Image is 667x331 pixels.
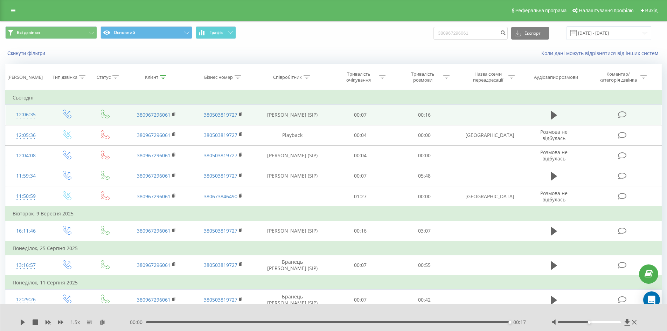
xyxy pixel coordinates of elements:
[257,166,328,186] td: [PERSON_NAME] (SIP)
[6,207,662,221] td: Вівторок, 9 Вересня 2025
[53,74,77,80] div: Тип дзвінка
[204,262,237,268] a: 380503819727
[392,105,457,125] td: 00:16
[209,30,223,35] span: Графік
[204,193,237,200] a: 380673846490
[392,125,457,145] td: 00:00
[392,166,457,186] td: 05:48
[643,291,660,308] div: Open Intercom Messenger
[13,129,40,142] div: 12:05:36
[70,319,80,326] span: 1.5 x
[257,125,328,145] td: Playback
[13,224,40,238] div: 16:11:46
[204,172,237,179] a: 380503819727
[456,125,523,145] td: [GEOGRAPHIC_DATA]
[540,190,568,203] span: Розмова не відбулась
[392,255,457,276] td: 00:55
[392,290,457,310] td: 00:42
[257,145,328,166] td: [PERSON_NAME] (SIP)
[273,74,302,80] div: Співробітник
[579,8,633,13] span: Налаштування профілю
[204,227,237,234] a: 380503819727
[598,71,639,83] div: Коментар/категорія дзвінка
[392,221,457,241] td: 03:07
[340,71,377,83] div: Тривалість очікування
[328,186,392,207] td: 01:27
[137,111,171,118] a: 380967296061
[328,166,392,186] td: 00:07
[137,262,171,268] a: 380967296061
[433,27,508,40] input: Пошук за номером
[6,276,662,290] td: Понеділок, 11 Серпня 2025
[5,26,97,39] button: Всі дзвінки
[204,132,237,138] a: 380503819727
[588,321,591,324] div: Accessibility label
[100,26,192,39] button: Основний
[204,152,237,159] a: 380503819727
[137,132,171,138] a: 380967296061
[17,30,40,35] span: Всі дзвінки
[6,91,662,105] td: Сьогодні
[515,8,567,13] span: Реферальна програма
[257,105,328,125] td: [PERSON_NAME] (SIP)
[508,321,511,324] div: Accessibility label
[456,186,523,207] td: [GEOGRAPHIC_DATA]
[328,255,392,276] td: 00:07
[540,129,568,142] span: Розмова не відбулась
[13,108,40,122] div: 12:06:35
[392,145,457,166] td: 00:00
[137,152,171,159] a: 380967296061
[328,105,392,125] td: 00:07
[97,74,111,80] div: Статус
[404,71,442,83] div: Тривалість розмови
[7,74,43,80] div: [PERSON_NAME]
[137,296,171,303] a: 380967296061
[137,172,171,179] a: 380967296061
[6,241,662,255] td: Понеділок, 25 Серпня 2025
[328,290,392,310] td: 00:07
[137,193,171,200] a: 380967296061
[328,125,392,145] td: 00:04
[392,186,457,207] td: 00:00
[13,293,40,306] div: 12:29:26
[204,296,237,303] a: 380503819727
[257,255,328,276] td: Бранець [PERSON_NAME] (SIP)
[5,50,49,56] button: Скинути фільтри
[534,74,578,80] div: Аудіозапис розмови
[511,27,549,40] button: Експорт
[204,74,233,80] div: Бізнес номер
[257,221,328,241] td: [PERSON_NAME] (SIP)
[328,221,392,241] td: 00:16
[13,258,40,272] div: 13:16:57
[13,149,40,163] div: 12:04:08
[204,111,237,118] a: 380503819727
[137,227,171,234] a: 380967296061
[513,319,526,326] span: 00:17
[540,149,568,162] span: Розмова не відбулась
[145,74,158,80] div: Клієнт
[257,290,328,310] td: Бранець [PERSON_NAME] (SIP)
[541,50,662,56] a: Коли дані можуть відрізнятися вiд інших систем
[328,145,392,166] td: 00:04
[196,26,236,39] button: Графік
[13,189,40,203] div: 11:50:59
[469,71,507,83] div: Назва схеми переадресації
[645,8,658,13] span: Вихід
[13,169,40,183] div: 11:59:34
[130,319,146,326] span: 00:00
